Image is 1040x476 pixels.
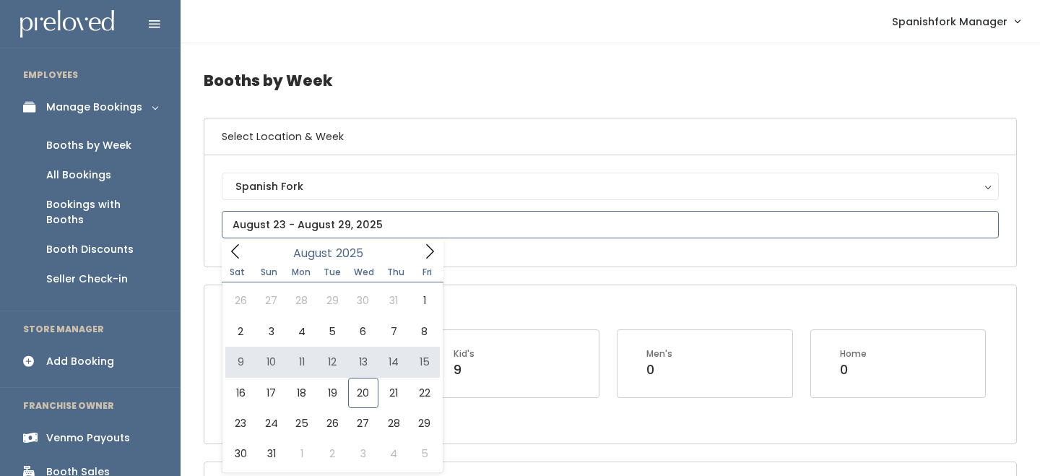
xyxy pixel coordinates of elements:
span: July 29, 2025 [317,285,347,316]
span: August 6, 2025 [348,316,378,347]
span: August 29, 2025 [409,408,439,438]
span: August 27, 2025 [348,408,378,438]
div: Home [840,347,867,360]
span: August 31, 2025 [256,438,286,469]
div: Spanish Fork [235,178,985,194]
span: Wed [348,268,380,277]
span: August 20, 2025 [348,378,378,408]
div: Men's [646,347,672,360]
span: September 1, 2025 [287,438,317,469]
span: August 21, 2025 [378,378,409,408]
span: August 1, 2025 [409,285,439,316]
span: August 3, 2025 [256,316,286,347]
span: September 5, 2025 [409,438,439,469]
span: August 18, 2025 [287,378,317,408]
span: Mon [285,268,317,277]
span: September 4, 2025 [378,438,409,469]
span: Fri [412,268,443,277]
h4: Booths by Week [204,61,1017,100]
input: Year [332,244,376,262]
span: August 22, 2025 [409,378,439,408]
span: Sun [253,268,285,277]
span: August 10, 2025 [256,347,286,377]
input: August 23 - August 29, 2025 [222,211,999,238]
div: 0 [840,360,867,379]
span: August 2, 2025 [225,316,256,347]
div: Seller Check-in [46,272,128,287]
span: August [293,248,332,259]
span: August 13, 2025 [348,347,378,377]
span: July 30, 2025 [348,285,378,316]
button: Spanish Fork [222,173,999,200]
div: Booths by Week [46,138,131,153]
span: September 3, 2025 [348,438,378,469]
a: Spanishfork Manager [877,6,1034,37]
div: Booth Discounts [46,242,134,257]
span: August 4, 2025 [287,316,317,347]
div: Add Booking [46,354,114,369]
span: August 5, 2025 [317,316,347,347]
span: July 31, 2025 [378,285,409,316]
div: All Bookings [46,168,111,183]
span: August 30, 2025 [225,438,256,469]
span: August 8, 2025 [409,316,439,347]
img: preloved logo [20,10,114,38]
span: August 23, 2025 [225,408,256,438]
span: August 25, 2025 [287,408,317,438]
div: Venmo Payouts [46,430,130,446]
span: Sat [222,268,253,277]
div: Kid's [454,347,474,360]
span: August 24, 2025 [256,408,286,438]
span: July 28, 2025 [287,285,317,316]
div: 9 [454,360,474,379]
div: 0 [646,360,672,379]
div: Manage Bookings [46,100,142,115]
span: July 26, 2025 [225,285,256,316]
span: August 9, 2025 [225,347,256,377]
span: Spanishfork Manager [892,14,1007,30]
h6: Select Location & Week [204,118,1016,155]
span: August 28, 2025 [378,408,409,438]
span: August 14, 2025 [378,347,409,377]
span: August 15, 2025 [409,347,439,377]
span: August 11, 2025 [287,347,317,377]
span: August 19, 2025 [317,378,347,408]
span: Thu [380,268,412,277]
span: Tue [316,268,348,277]
span: July 27, 2025 [256,285,286,316]
span: August 17, 2025 [256,378,286,408]
div: Bookings with Booths [46,197,157,228]
span: August 16, 2025 [225,378,256,408]
span: September 2, 2025 [317,438,347,469]
span: August 12, 2025 [317,347,347,377]
span: August 7, 2025 [378,316,409,347]
span: August 26, 2025 [317,408,347,438]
